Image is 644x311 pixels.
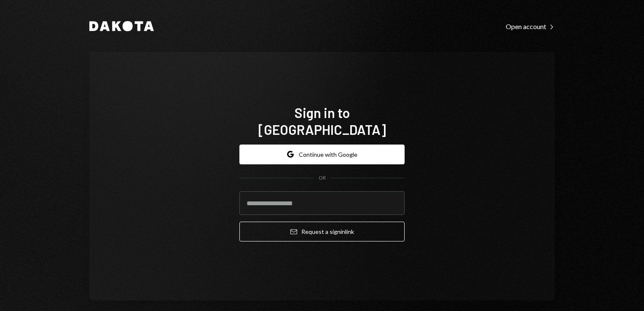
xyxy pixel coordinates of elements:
div: OR [319,174,326,182]
button: Continue with Google [239,145,405,164]
a: Open account [506,21,555,31]
h1: Sign in to [GEOGRAPHIC_DATA] [239,104,405,138]
button: Request a signinlink [239,222,405,241]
